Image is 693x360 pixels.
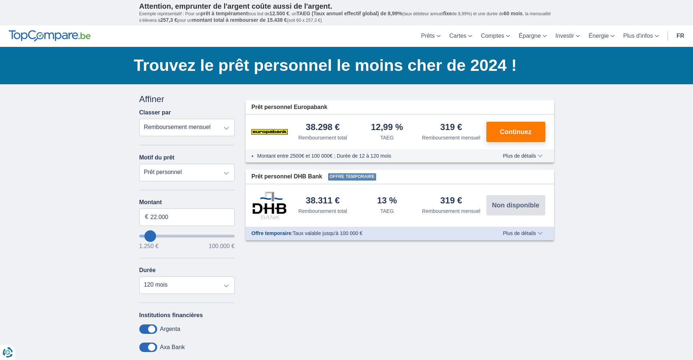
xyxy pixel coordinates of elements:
span: TAEG (Taux annuel effectif global) de 8,99% [296,11,402,16]
div: : [246,230,487,237]
span: 12.500 € [270,11,290,16]
label: Argenta [160,326,180,332]
div: 38.311 € [306,196,340,206]
span: 100.000 € [209,243,235,249]
img: TopCompare [9,30,91,42]
div: Remboursement mensuel [422,207,480,215]
img: pret personnel Europabank [251,123,288,141]
span: Offre temporaire [328,173,376,181]
button: Continuez [486,122,545,142]
span: prêt à tempérament [200,11,248,16]
a: Comptes [477,25,514,47]
div: Remboursement total [298,134,347,141]
span: 1.250 € [139,243,159,249]
p: Attention, emprunter de l'argent coûte aussi de l'argent. [139,2,554,11]
label: Durée [139,267,156,274]
a: Investir [551,25,585,47]
li: Montant entre 2500€ et 100 000€ ; Durée de 12 à 120 mois [257,152,482,159]
button: Non disponible [486,195,545,215]
img: pret personnel DHB Bank [251,191,288,219]
span: 257,3 € [160,17,178,23]
a: Épargne [514,25,551,47]
span: Plus de détails [503,231,542,236]
a: fr [672,25,689,47]
div: Remboursement mensuel [422,134,480,141]
span: fixe [443,11,452,16]
button: Plus de détails [497,230,548,236]
span: Prêt personnel Europabank [251,103,327,112]
a: Cartes [445,25,477,47]
span: montant total à rembourser de 15.438 € [192,17,287,23]
label: Institutions financières [139,312,203,319]
label: Axa Bank [160,344,185,351]
p: Exemple représentatif : Pour un tous but de , un (taux débiteur annuel de 8,99%) et une durée de ... [139,11,554,24]
div: 12,99 % [371,123,403,133]
span: Taux valable jusqu'à 100 000 € [293,230,363,236]
div: 38.298 € [306,123,340,133]
div: Remboursement total [298,207,347,215]
div: Affiner [139,93,235,105]
div: TAEG [380,207,394,215]
button: Plus de détails [497,153,548,159]
label: Motif du prêt [139,154,175,161]
label: Classer par [139,109,171,116]
div: 319 € [440,123,462,133]
h1: Trouvez le prêt personnel le moins cher de 2024 ! [134,54,554,77]
label: Montant [139,199,235,206]
span: 60 mois [504,11,523,16]
a: Plus d'infos [619,25,663,47]
span: Plus de détails [503,153,542,158]
a: Énergie [584,25,619,47]
a: Prêts [417,25,445,47]
div: 319 € [440,196,462,206]
div: 13 % [377,196,397,206]
span: Offre temporaire [251,230,291,236]
div: TAEG [380,134,394,141]
span: Non disponible [492,202,539,209]
span: Continuez [500,129,531,135]
input: wantToBorrow [139,235,235,238]
span: € [145,213,148,221]
span: Prêt personnel DHB Bank [251,173,322,181]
